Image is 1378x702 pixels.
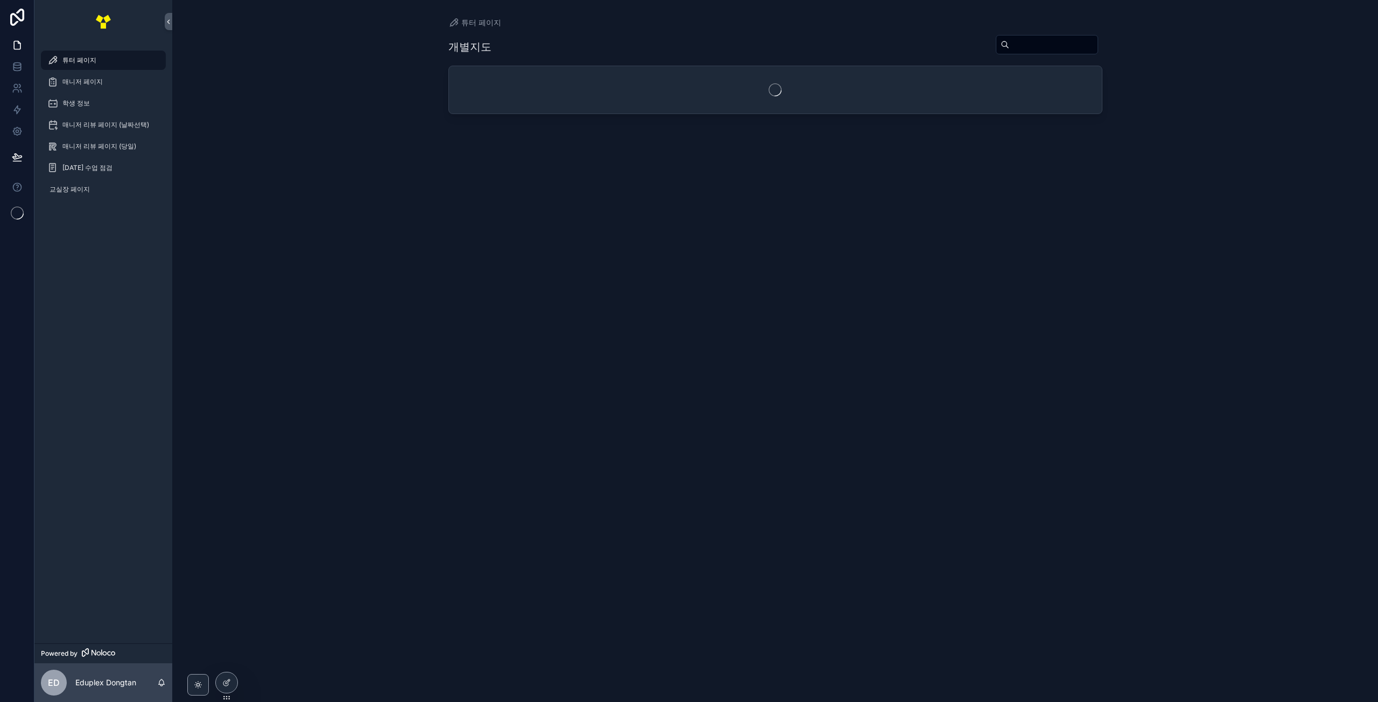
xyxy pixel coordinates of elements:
p: Eduplex Dongtan [75,677,136,688]
span: 튜터 페이지 [461,17,501,28]
a: 매니저 페이지 [41,72,166,91]
span: 매니저 리뷰 페이지 (날짜선택) [62,120,149,129]
div: scrollable content [34,43,172,213]
a: 학생 정보 [41,94,166,113]
a: Powered by [34,643,172,663]
span: 교실장 페이지 [50,185,90,194]
a: 튜터 페이지 [41,51,166,70]
a: [DATE] 수업 점검 [41,158,166,178]
a: 교실장 페이지 [41,180,166,199]
a: 매니저 리뷰 페이지 (날짜선택) [41,115,166,134]
h1: 개별지도 [448,39,491,54]
span: ED [48,676,60,689]
span: 매니저 페이지 [62,77,103,86]
span: Powered by [41,649,78,658]
a: 매니저 리뷰 페이지 (당일) [41,137,166,156]
span: 학생 정보 [62,99,90,108]
span: 튜터 페이지 [62,56,96,65]
a: 튜터 페이지 [448,17,501,28]
span: [DATE] 수업 점검 [62,164,113,172]
img: App logo [95,13,112,30]
span: 매니저 리뷰 페이지 (당일) [62,142,136,151]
